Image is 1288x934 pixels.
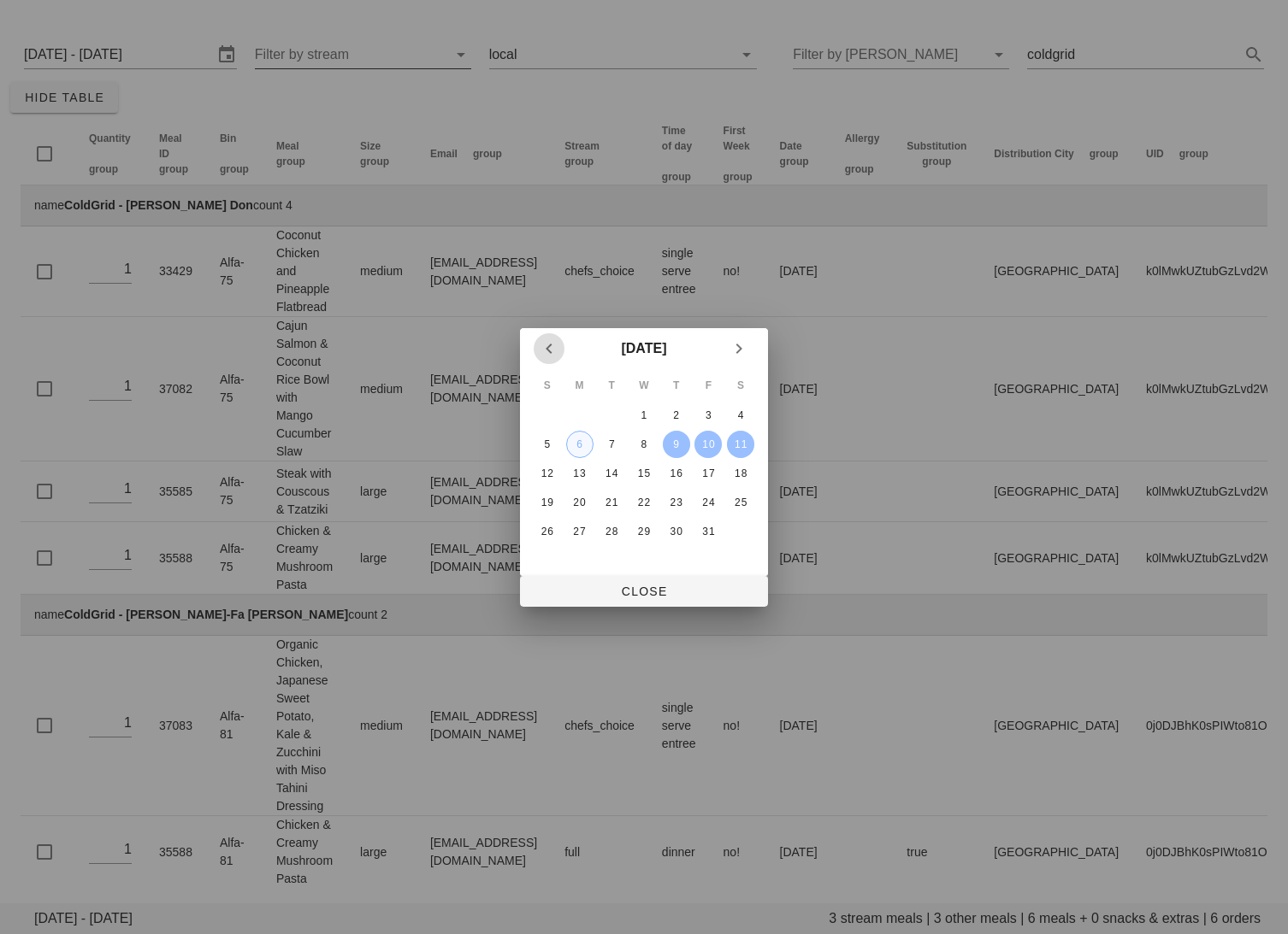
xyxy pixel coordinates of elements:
[727,460,754,487] button: 18
[532,371,563,400] th: S
[725,371,756,400] th: S
[663,431,690,458] button: 9
[566,467,594,479] div: 13
[534,496,561,508] div: 19
[534,333,564,364] button: Previous month
[727,402,754,429] button: 4
[630,438,658,450] div: 8
[727,496,754,508] div: 25
[694,489,722,516] button: 24
[727,431,754,458] button: 11
[694,409,722,421] div: 3
[694,438,722,450] div: 10
[694,496,722,508] div: 24
[596,371,627,400] th: T
[614,332,673,366] button: [DATE]
[694,371,724,400] th: F
[598,526,625,537] div: 28
[598,489,625,516] button: 21
[598,467,625,479] div: 14
[727,438,754,450] div: 11
[727,467,754,479] div: 18
[724,333,754,364] button: Next month
[663,496,690,508] div: 23
[661,371,692,400] th: T
[630,409,658,421] div: 1
[534,467,561,479] div: 12
[566,431,594,458] button: 6
[663,489,690,516] button: 23
[629,371,659,400] th: W
[534,584,754,598] span: Close
[694,526,722,537] div: 31
[663,467,690,479] div: 16
[566,496,594,508] div: 20
[598,496,625,508] div: 21
[630,496,658,508] div: 22
[566,460,594,487] button: 13
[630,431,658,458] button: 8
[694,402,722,429] button: 3
[727,489,754,516] button: 25
[630,467,658,479] div: 15
[663,460,690,487] button: 16
[630,518,658,545] button: 29
[727,409,754,421] div: 4
[694,467,722,479] div: 17
[534,518,561,545] button: 26
[534,526,561,537] div: 26
[694,460,722,487] button: 17
[534,431,561,458] button: 5
[663,438,690,450] div: 9
[630,460,658,487] button: 15
[564,371,595,400] th: M
[663,518,690,545] button: 30
[567,438,593,450] div: 6
[598,431,625,458] button: 7
[663,526,690,537] div: 30
[566,526,594,537] div: 27
[566,518,594,545] button: 27
[694,518,722,545] button: 31
[598,438,625,450] div: 7
[534,489,561,516] button: 19
[566,489,594,516] button: 20
[534,460,561,487] button: 12
[598,460,625,487] button: 14
[663,402,690,429] button: 2
[663,409,690,421] div: 2
[630,489,658,516] button: 22
[630,402,658,429] button: 1
[630,526,658,537] div: 29
[520,576,768,607] button: Close
[534,438,561,450] div: 5
[694,431,722,458] button: 10
[598,518,625,545] button: 28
